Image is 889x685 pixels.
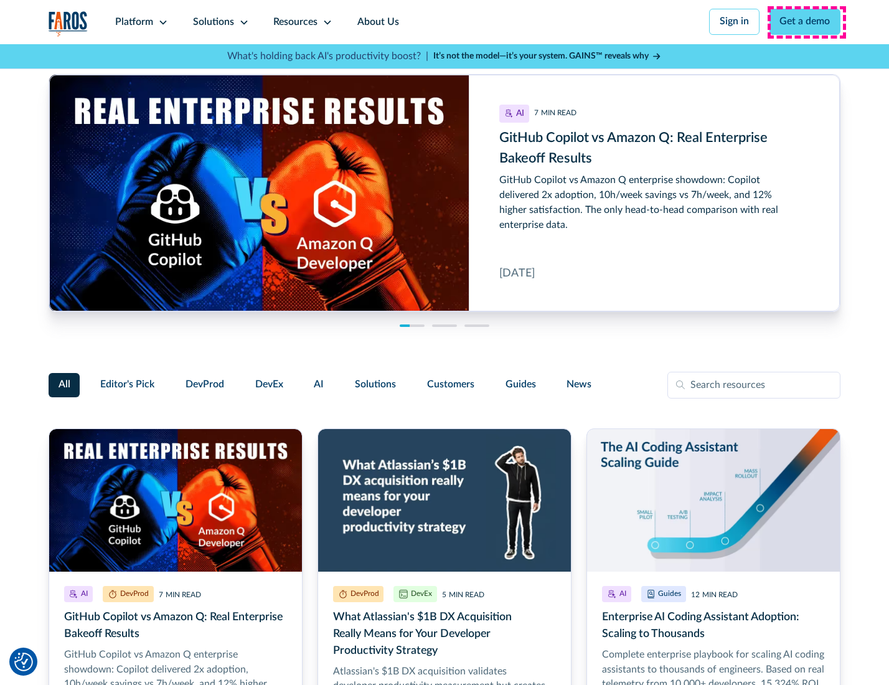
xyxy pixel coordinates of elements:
[49,11,88,37] img: Logo of the analytics and reporting company Faros.
[355,377,396,392] span: Solutions
[100,377,154,392] span: Editor's Pick
[227,49,428,64] p: What's holding back AI's productivity boost? |
[49,372,841,399] form: Filter Form
[255,377,283,392] span: DevEx
[49,75,840,311] a: GitHub Copilot vs Amazon Q: Real Enterprise Bakeoff Results
[506,377,536,392] span: Guides
[667,372,840,399] input: Search resources
[433,50,662,63] a: It’s not the model—it’s your system. GAINS™ reveals why
[14,653,33,671] img: Revisit consent button
[587,429,840,572] img: Illustration of hockey stick-like scaling from pilot to mass rollout
[59,377,70,392] span: All
[567,377,591,392] span: News
[115,15,153,30] div: Platform
[769,9,841,35] a: Get a demo
[186,377,224,392] span: DevProd
[427,377,474,392] span: Customers
[14,653,33,671] button: Cookie Settings
[273,15,317,30] div: Resources
[49,11,88,37] a: home
[433,52,649,60] strong: It’s not the model—it’s your system. GAINS™ reveals why
[49,429,302,572] img: Illustration of a boxing match of GitHub Copilot vs. Amazon Q. with real enterprise results.
[318,429,571,572] img: Developer scratching his head on a blue background
[193,15,234,30] div: Solutions
[709,9,760,35] a: Sign in
[49,75,840,311] div: cms-link
[314,377,324,392] span: AI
